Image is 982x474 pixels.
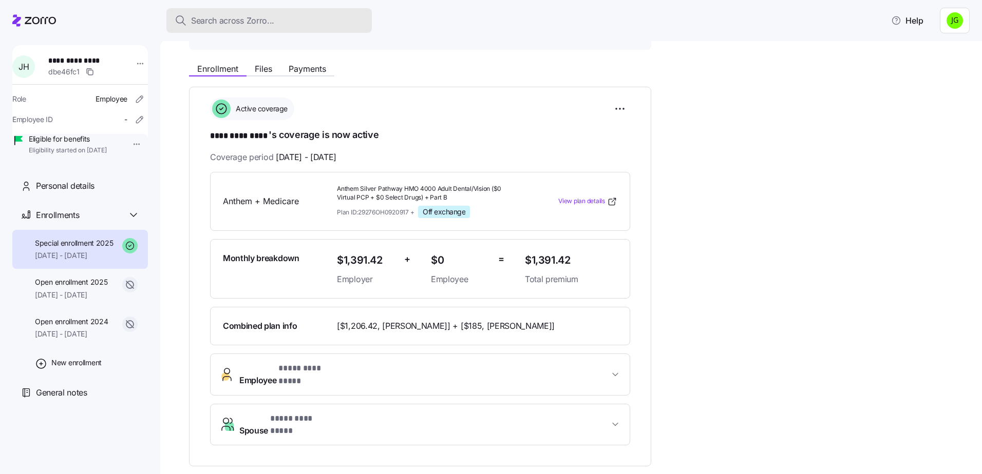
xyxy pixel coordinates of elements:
span: Anthem Silver Pathway HMO 4000 Adult Dental/Vision ($0 Virtual PCP + $0 Select Drugs) + Part B [337,185,517,202]
span: Special enrollment 2025 [35,238,114,248]
span: Open enrollment 2025 [35,277,107,287]
span: Personal details [36,180,95,192]
span: Help [891,14,923,27]
span: Eligibility started on [DATE] [29,146,107,155]
span: [DATE] - [DATE] [276,151,336,164]
span: Files [255,65,272,73]
span: dbe46fc1 [48,67,80,77]
span: General notes [36,386,87,399]
span: Coverage period [210,151,336,164]
span: J H [18,63,29,71]
span: Spouse [239,412,334,437]
span: Employee [96,94,127,104]
span: Role [12,94,26,104]
span: $1,391.42 [337,252,396,269]
span: Employer [337,273,396,286]
span: Employee ID [12,114,53,125]
h1: 's coverage is now active [210,128,630,143]
span: Search across Zorro... [191,14,274,27]
span: Off exchange [423,207,465,216]
span: Monthly breakdown [223,252,299,265]
span: $1,391.42 [525,252,617,269]
span: + [404,252,410,267]
span: Payments [289,65,326,73]
span: New enrollment [51,358,102,368]
span: [DATE] - [DATE] [35,290,107,300]
span: Enrollments [36,209,79,222]
span: [DATE] - [DATE] [35,329,108,339]
span: Eligible for benefits [29,134,107,144]
span: View plan details [558,196,605,206]
img: a4774ed6021b6d0ef619099e609a7ec5 [947,12,963,29]
a: View plan details [558,196,617,207]
span: Enrollment [197,65,238,73]
span: Employee [239,362,342,387]
span: Anthem + Medicare [223,195,329,208]
span: [DATE] - [DATE] [35,250,114,261]
span: Plan ID: 29276OH0920917 + [337,208,414,216]
button: Help [883,10,932,31]
span: Employee [431,273,490,286]
span: [$1,206.42, [PERSON_NAME]] + [$185, [PERSON_NAME]] [337,320,555,332]
span: Active coverage [233,104,288,114]
span: = [498,252,504,267]
span: Combined plan info [223,320,297,332]
button: Search across Zorro... [166,8,372,33]
span: Total premium [525,273,617,286]
span: - [124,114,127,125]
span: Open enrollment 2024 [35,317,108,327]
span: $0 [431,252,490,269]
